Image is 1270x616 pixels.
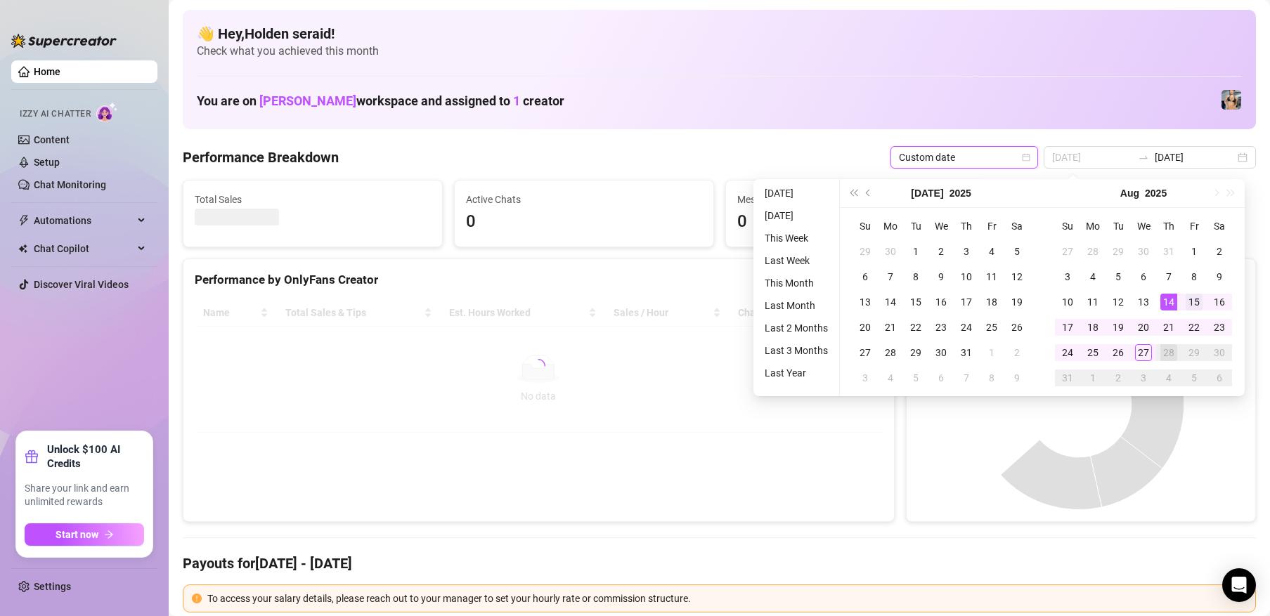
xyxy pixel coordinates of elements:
div: 3 [958,243,975,260]
div: 4 [983,243,1000,260]
td: 2025-08-07 [954,365,979,391]
td: 2025-07-28 [1080,239,1106,264]
li: [DATE] [759,185,834,202]
td: 2025-09-05 [1181,365,1207,391]
td: 2025-08-26 [1106,340,1131,365]
div: 29 [1110,243,1127,260]
td: 2025-07-31 [1156,239,1181,264]
td: 2025-07-28 [878,340,903,365]
div: 17 [1059,319,1076,336]
th: Th [954,214,979,239]
td: 2025-08-31 [1055,365,1080,391]
td: 2025-07-09 [928,264,954,289]
span: Messages Sent [737,192,973,207]
td: 2025-07-01 [903,239,928,264]
li: Last Month [759,297,834,314]
div: 16 [933,294,950,310]
td: 2025-08-17 [1055,315,1080,340]
div: 1 [907,243,924,260]
div: 29 [907,344,924,361]
span: exclamation-circle [192,594,202,603]
button: Start nowarrow-right [25,523,144,546]
img: Veronica [1222,90,1241,110]
img: logo-BBDzfeDw.svg [11,34,117,48]
td: 2025-07-29 [1106,239,1131,264]
div: 30 [882,243,899,260]
div: 2 [933,243,950,260]
td: 2025-08-30 [1207,340,1232,365]
li: Last Year [759,365,834,381]
td: 2025-08-18 [1080,315,1106,340]
th: Su [1055,214,1080,239]
h4: Performance Breakdown [183,148,339,167]
td: 2025-07-13 [853,289,878,315]
li: [DATE] [759,207,834,224]
td: 2025-07-30 [1131,239,1156,264]
a: Home [34,66,60,77]
td: 2025-07-11 [979,264,1004,289]
div: 28 [882,344,899,361]
div: 11 [1084,294,1101,310]
td: 2025-08-10 [1055,289,1080,315]
div: 7 [882,268,899,285]
td: 2025-08-22 [1181,315,1207,340]
div: 7 [958,369,975,386]
td: 2025-08-03 [853,365,878,391]
span: gift [25,450,39,464]
div: 11 [983,268,1000,285]
div: 14 [1160,294,1177,310]
span: arrow-right [104,530,114,539]
td: 2025-07-27 [853,340,878,365]
div: 12 [1009,268,1025,285]
th: Th [1156,214,1181,239]
th: We [928,214,954,239]
div: 12 [1110,294,1127,310]
td: 2025-08-11 [1080,289,1106,315]
button: Choose a month [1120,179,1139,207]
td: 2025-07-30 [928,340,954,365]
td: 2025-09-04 [1156,365,1181,391]
div: 24 [958,319,975,336]
td: 2025-07-12 [1004,264,1030,289]
td: 2025-07-16 [928,289,954,315]
div: 29 [1186,344,1203,361]
td: 2025-07-17 [954,289,979,315]
div: 2 [1009,344,1025,361]
div: 21 [1160,319,1177,336]
td: 2025-08-02 [1207,239,1232,264]
td: 2025-09-06 [1207,365,1232,391]
div: 6 [1211,369,1228,386]
td: 2025-08-03 [1055,264,1080,289]
td: 2025-08-05 [1106,264,1131,289]
td: 2025-07-29 [903,340,928,365]
div: 5 [1110,268,1127,285]
th: Fr [979,214,1004,239]
li: Last 2 Months [759,320,834,336]
span: 1 [513,93,520,108]
li: This Week [759,230,834,247]
th: We [1131,214,1156,239]
td: 2025-07-23 [928,315,954,340]
td: 2025-07-10 [954,264,979,289]
th: Sa [1004,214,1030,239]
td: 2025-08-08 [979,365,1004,391]
div: 28 [1084,243,1101,260]
td: 2025-08-09 [1004,365,1030,391]
span: Automations [34,209,134,232]
div: 5 [907,369,924,386]
td: 2025-08-14 [1156,289,1181,315]
td: 2025-08-15 [1181,289,1207,315]
td: 2025-09-03 [1131,365,1156,391]
div: 1 [983,344,1000,361]
div: 9 [933,268,950,285]
div: 29 [857,243,874,260]
div: 1 [1084,369,1101,386]
td: 2025-07-03 [954,239,979,264]
a: Settings [34,581,71,592]
div: 19 [1110,319,1127,336]
td: 2025-07-25 [979,315,1004,340]
th: Mo [878,214,903,239]
span: [PERSON_NAME] [259,93,356,108]
div: 13 [1135,294,1152,310]
a: Setup [34,157,60,168]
